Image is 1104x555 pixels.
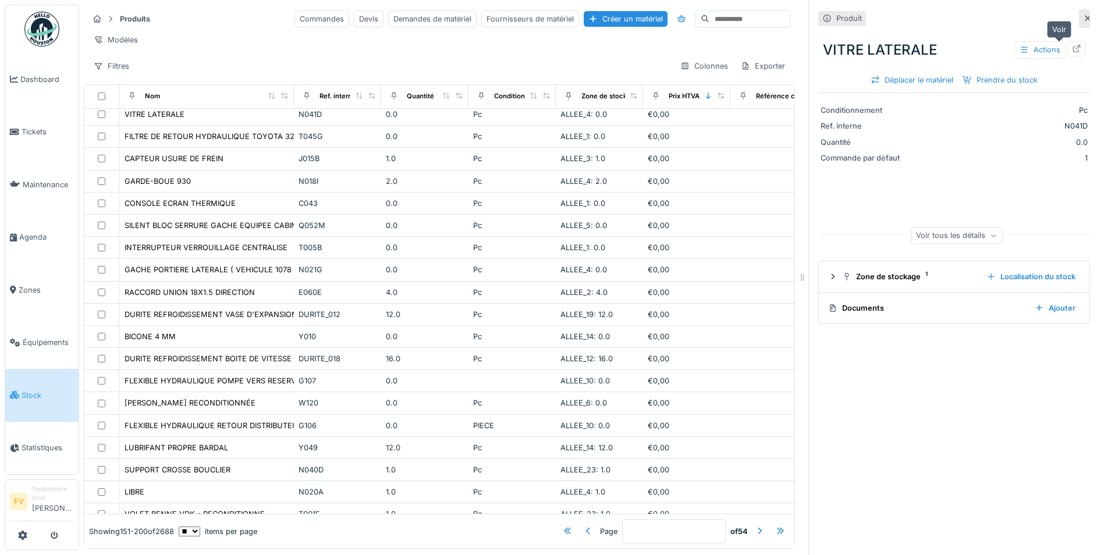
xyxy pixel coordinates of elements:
div: Pc [473,109,551,120]
div: Nom [145,91,160,101]
div: VOLET BENNE VDK - RECONDITIONNE [125,508,265,520]
div: Voir [1047,21,1071,38]
li: FV [10,493,27,510]
div: Pc [473,176,551,187]
li: [PERSON_NAME] [32,485,74,518]
div: 0.0 [386,220,464,231]
div: Produit [836,13,862,24]
div: G107 [299,375,377,386]
div: VITRE LATERALE [125,109,184,120]
div: Quantité [821,137,908,148]
div: Demandes de matériel [388,10,477,27]
div: €0,00 [648,331,726,342]
div: €0,00 [648,220,726,231]
div: 1.0 [386,486,464,497]
div: N041D [299,109,377,120]
span: Dashboard [20,74,74,85]
span: ALLEE_10: 0.0 [560,376,610,385]
div: €0,00 [648,198,726,209]
div: 0.0 [386,420,464,431]
div: Pc [473,131,551,142]
div: €0,00 [648,287,726,298]
div: €0,00 [648,353,726,364]
div: DURITE_012 [299,309,377,320]
div: GARDE-BOUE 930 [125,176,191,187]
div: €0,00 [648,486,726,497]
span: ALLEE_5: 0.0 [560,221,607,230]
span: Agenda [19,232,74,243]
div: €0,00 [648,109,726,120]
div: Ajouter [1030,300,1080,316]
div: [PERSON_NAME] RECONDITIONNÉE [125,397,255,408]
div: 1.0 [386,464,464,475]
div: N021G [299,264,377,275]
div: Q052M [299,220,377,231]
div: 16.0 [386,353,464,364]
span: ALLEE_6: 0.0 [560,399,607,407]
span: ALLEE_1: 0.0 [560,199,605,208]
div: DURITE_018 [299,353,377,364]
a: Zones [5,264,79,316]
a: Maintenance [5,158,79,211]
a: Stock [5,369,79,422]
div: 0.0 [386,242,464,253]
div: Exporter [736,58,790,74]
div: €0,00 [648,442,726,453]
div: €0,00 [648,309,726,320]
div: Fournisseurs de matériel [481,10,579,27]
a: Dashboard [5,53,79,106]
div: FLEXIBLE HYDRAULIQUE POMPE VERS RESERVOIR [125,375,308,386]
span: ALLEE_23: 1.0 [560,465,610,474]
span: ALLEE_1: 0.0 [560,243,605,252]
div: 0.0 [386,131,464,142]
div: Conditionnement [494,91,549,101]
div: PIECE [473,420,551,431]
div: Pc [473,287,551,298]
div: Zone de stockage [581,91,638,101]
div: 12.0 [386,442,464,453]
div: RACCORD UNION 18X1.5 DIRECTION [125,287,255,298]
span: ALLEE_19: 12.0 [560,310,613,319]
div: Prendre du stock [958,72,1042,88]
div: 0.0 [913,137,1088,148]
div: VITRE LATERALE [818,35,1090,65]
div: Pc [473,220,551,231]
div: Pc [473,153,551,164]
div: T045G [299,131,377,142]
div: T005B [299,242,377,253]
div: Pc [473,486,551,497]
div: G106 [299,420,377,431]
div: €0,00 [648,508,726,520]
div: €0,00 [648,420,726,431]
div: FLEXIBLE HYDRAULIQUE RETOUR DISTRIBUTEUR LEVE CONTAINER [125,420,369,431]
div: Zone de stockage [842,271,977,282]
summary: DocumentsAjouter [823,297,1085,319]
div: Colonnes [675,58,733,74]
div: 0.0 [386,397,464,408]
div: Commandes [294,10,349,27]
div: 0.0 [386,375,464,386]
div: Pc [473,242,551,253]
div: Actions [1014,41,1066,58]
div: 12.0 [386,309,464,320]
div: €0,00 [648,131,726,142]
div: €0,00 [648,153,726,164]
div: Voir tous les détails [911,227,1002,244]
div: Page [600,525,617,536]
div: Conditionnement [821,105,908,116]
span: ALLEE_10: 0.0 [560,421,610,430]
div: €0,00 [648,375,726,386]
a: Agenda [5,211,79,264]
div: LIBRE [125,486,144,497]
div: Ref. interne [320,91,356,101]
div: Pc [913,105,1088,116]
div: FILTRE DE RETOUR HYDRAULIQUE TOYOTA 3242 [125,131,304,142]
span: Maintenance [23,179,74,190]
span: Zones [19,284,74,296]
div: N020A [299,486,377,497]
div: CAPTEUR USURE DE FREIN [125,153,223,164]
div: DURITE REFROIDISSEMENT VASE D'EXPANSION [125,309,297,320]
div: SUPPORT CROSSE BOUCLIER [125,464,230,475]
div: Pc [473,464,551,475]
div: C043 [299,198,377,209]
